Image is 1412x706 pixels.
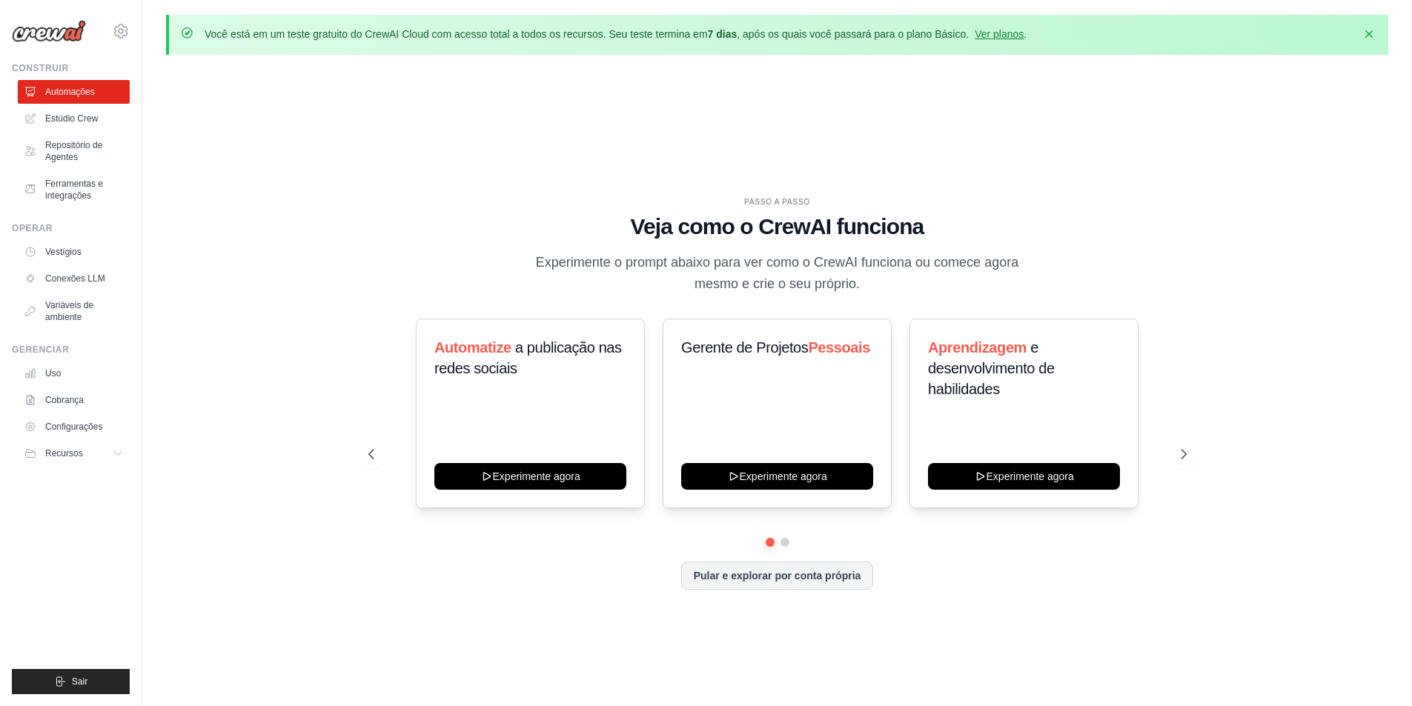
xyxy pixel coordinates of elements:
[45,368,61,379] font: Uso
[928,463,1120,490] button: Experimente agora
[739,470,826,482] font: Experimente agora
[45,448,83,459] font: Recursos
[18,415,130,439] a: Configurações
[536,255,1018,291] font: Experimente o prompt abaixo para ver como o CrewAI funciona ou comece agora mesmo e crie o seu pr...
[12,20,86,42] img: Logotipo
[45,395,84,405] font: Cobrança
[987,470,1074,482] font: Experimente agora
[928,339,1055,397] font: e desenvolvimento de habilidades
[45,247,82,257] font: Vestígios
[45,113,98,124] font: Estúdio Crew
[45,179,103,201] font: Ferramentas e integrações
[12,223,53,233] font: Operar
[631,214,924,239] font: Veja como o CrewAI funciona
[808,339,870,356] font: Pessoais
[45,273,105,284] font: Conexões LLM
[18,362,130,385] a: Uso
[681,463,873,490] button: Experimente agora
[492,470,580,482] font: Experimente agora
[434,463,626,490] button: Experimente agora
[1024,28,1027,40] font: .
[975,28,1024,40] a: Ver planos
[434,339,511,356] font: Automatize
[434,339,622,376] font: a publicação nas redes sociais
[18,172,130,207] a: Ferramentas e integrações
[694,570,861,582] font: Pular e explorar por conta própria
[45,140,102,162] font: Repositório de Agentes
[205,28,708,40] font: Você está em um teste gratuito do CrewAI Cloud com acesso total a todos os recursos. Seu teste te...
[18,80,130,104] a: Automações
[18,240,130,264] a: Vestígios
[18,388,130,412] a: Cobrança
[72,676,87,687] font: Sair
[18,267,130,290] a: Conexões LLM
[45,422,102,432] font: Configurações
[681,562,874,590] button: Pular e explorar por conta própria
[12,63,69,73] font: Construir
[45,300,93,322] font: Variáveis ​​de ambiente
[744,198,810,206] font: PASSO A PASSO
[737,28,969,40] font: , após os quais você passará para o plano Básico.
[18,293,130,329] a: Variáveis ​​de ambiente
[18,107,130,130] a: Estúdio Crew
[681,339,808,356] font: Gerente de Projetos
[708,28,738,40] font: 7 dias
[18,442,130,465] button: Recursos
[18,133,130,169] a: Repositório de Agentes
[12,669,130,694] button: Sair
[928,339,1027,356] font: Aprendizagem
[45,87,95,97] font: Automações
[12,344,69,355] font: Gerenciar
